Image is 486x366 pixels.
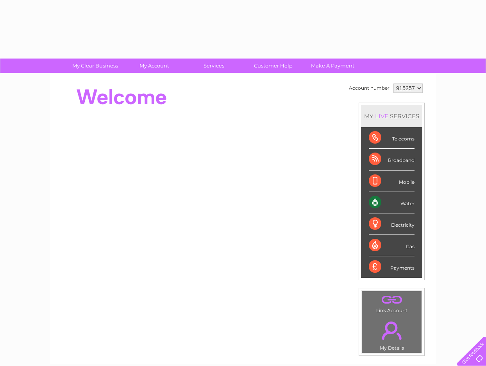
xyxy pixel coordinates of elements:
[122,59,187,73] a: My Account
[182,59,246,73] a: Services
[364,293,420,307] a: .
[300,59,365,73] a: Make A Payment
[361,105,422,127] div: MY SERVICES
[364,317,420,344] a: .
[241,59,306,73] a: Customer Help
[369,192,415,213] div: Water
[369,127,415,149] div: Telecoms
[369,149,415,170] div: Broadband
[369,171,415,192] div: Mobile
[373,112,390,120] div: LIVE
[63,59,127,73] a: My Clear Business
[369,235,415,256] div: Gas
[361,315,422,353] td: My Details
[369,256,415,277] div: Payments
[347,82,391,95] td: Account number
[361,291,422,315] td: Link Account
[369,213,415,235] div: Electricity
